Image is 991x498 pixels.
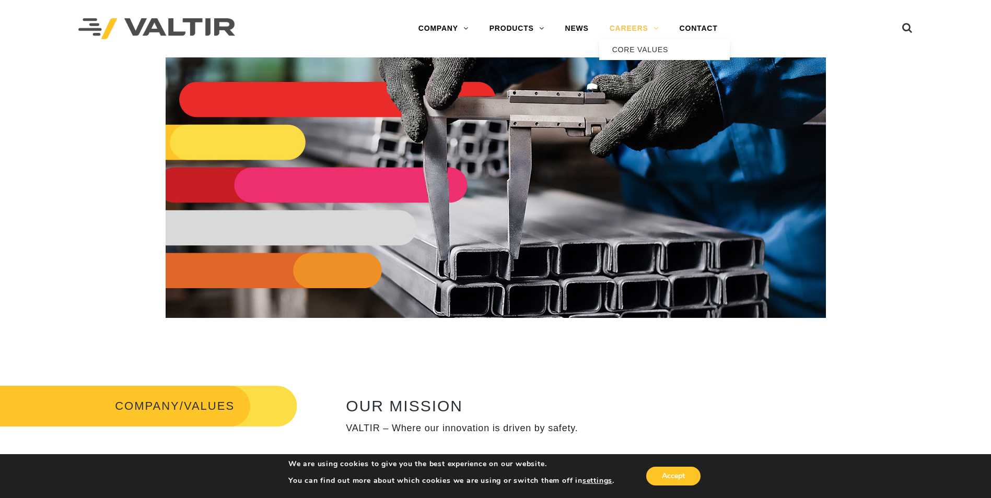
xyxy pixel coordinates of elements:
[78,18,235,40] img: Valtir
[555,18,599,39] a: NEWS
[166,57,826,318] img: Header_VALUES
[646,467,701,485] button: Accept
[288,476,614,485] p: You can find out more about which cookies we are using or switch them off in .
[408,18,479,39] a: COMPANY
[479,18,555,39] a: PRODUCTS
[346,422,963,434] p: VALTIR – Where our innovation is driven by safety.
[288,459,614,469] p: We are using cookies to give you the best experience on our website.
[582,476,612,485] button: settings
[669,18,728,39] a: CONTACT
[599,39,730,60] a: CORE VALUES
[599,18,669,39] a: CAREERS
[346,397,963,414] h2: OUR MISSION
